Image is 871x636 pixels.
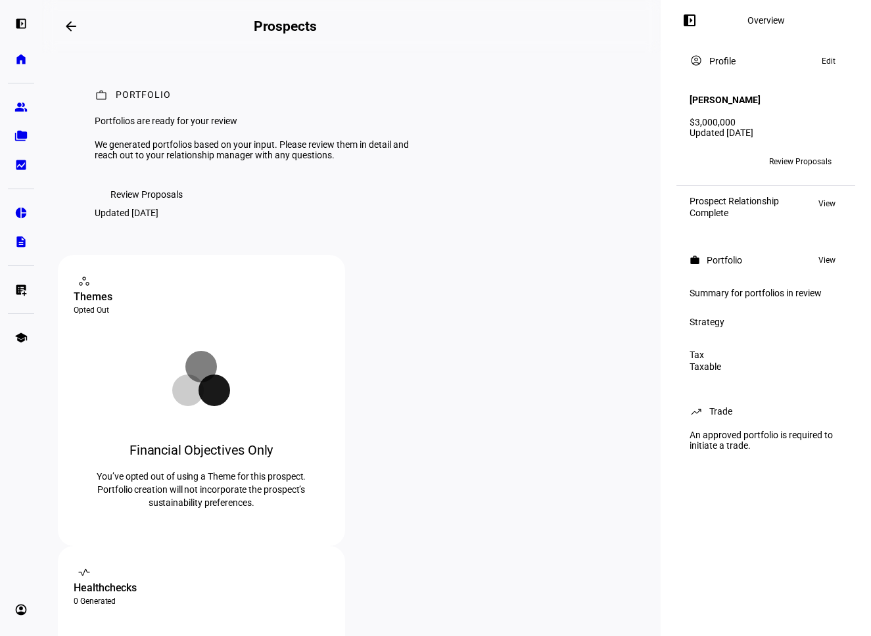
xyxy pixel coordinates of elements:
[63,18,79,34] mat-icon: arrow_backwards
[110,181,183,208] span: Review Proposals
[690,127,842,138] div: Updated [DATE]
[769,151,832,172] span: Review Proposals
[74,305,329,315] div: Opted Out
[822,53,836,69] span: Edit
[78,275,91,288] mat-icon: workspaces
[690,288,842,298] div: Summary for portfolios in review
[95,116,418,126] div: Portfolios are ready for your review
[14,331,28,344] eth-mat-symbol: school
[690,117,842,127] div: $3,000,000
[8,152,34,178] a: bid_landscape
[14,235,28,248] eth-mat-symbol: description
[74,289,329,305] div: Themes
[709,56,736,66] div: Profile
[690,95,761,105] h4: [PERSON_NAME]
[690,361,842,372] div: Taxable
[95,208,158,218] div: Updated [DATE]
[14,17,28,30] eth-mat-symbol: left_panel_open
[815,53,842,69] button: Edit
[14,53,28,66] eth-mat-symbol: home
[8,46,34,72] a: home
[95,139,418,160] div: We generated portfolios based on your input. Please review them in detail and reach out to your r...
[116,89,171,102] div: Portfolio
[95,89,108,102] mat-icon: work
[14,283,28,296] eth-mat-symbol: list_alt_add
[254,18,317,34] h2: Prospects
[759,151,842,172] button: Review Proposals
[818,252,836,268] span: View
[8,123,34,149] a: folder_copy
[14,603,28,616] eth-mat-symbol: account_circle
[690,208,779,218] div: Complete
[95,470,308,509] p: You’ve opted out of using a Theme for this prospect. Portfolio creation will not incorporate the ...
[14,129,28,143] eth-mat-symbol: folder_copy
[14,101,28,114] eth-mat-symbol: group
[14,158,28,171] eth-mat-symbol: bid_landscape
[690,405,703,418] mat-icon: trending_up
[812,252,842,268] button: View
[8,94,34,120] a: group
[74,596,329,606] div: 0 Generated
[695,157,705,166] span: CJ
[8,229,34,255] a: description
[709,406,732,417] div: Trade
[690,350,842,360] div: Tax
[95,441,308,459] div: Financial Objectives Only
[690,317,842,327] div: Strategy
[707,255,742,265] div: Portfolio
[8,200,34,226] a: pie_chart
[14,206,28,219] eth-mat-symbol: pie_chart
[747,15,785,26] div: Overview
[78,566,91,579] mat-icon: vital_signs
[682,424,850,456] div: An approved portfolio is required to initiate a trade.
[690,403,842,419] eth-panel-overview-card-header: Trade
[715,157,725,166] span: AC
[690,196,779,206] div: Prospect Relationship
[690,54,703,67] mat-icon: account_circle
[74,580,329,596] div: Healthchecks
[690,252,842,268] eth-panel-overview-card-header: Portfolio
[690,53,842,69] eth-panel-overview-card-header: Profile
[95,181,199,208] button: Review Proposals
[682,12,697,28] mat-icon: left_panel_open
[818,196,836,212] span: View
[812,196,842,212] button: View
[690,255,700,265] mat-icon: work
